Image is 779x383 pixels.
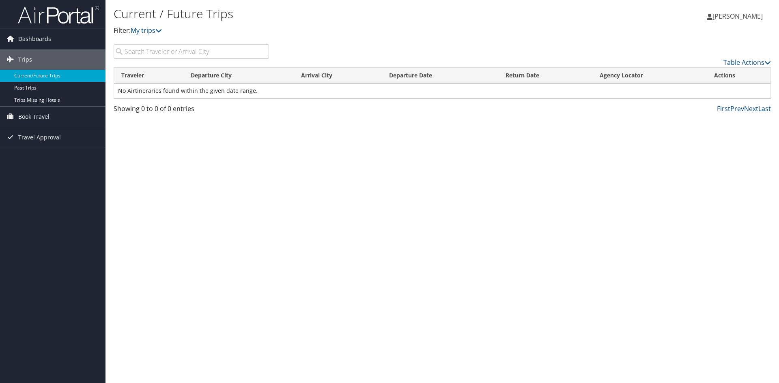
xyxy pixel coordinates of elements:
th: Agency Locator: activate to sort column ascending [592,68,707,83]
a: Prev [730,104,744,113]
td: No Airtineraries found within the given date range. [114,83,770,98]
span: Dashboards [18,29,51,49]
a: [PERSON_NAME] [707,4,771,28]
span: Travel Approval [18,127,61,148]
span: Book Travel [18,107,49,127]
a: Table Actions [723,58,771,67]
a: Last [758,104,771,113]
th: Departure Date: activate to sort column descending [382,68,498,83]
p: Filter: [114,26,552,36]
th: Arrival City: activate to sort column ascending [294,68,382,83]
th: Actions [707,68,770,83]
h1: Current / Future Trips [114,5,552,22]
span: Trips [18,49,32,70]
th: Traveler: activate to sort column ascending [114,68,183,83]
a: Next [744,104,758,113]
th: Return Date: activate to sort column ascending [498,68,592,83]
a: First [717,104,730,113]
span: [PERSON_NAME] [712,12,763,21]
th: Departure City: activate to sort column ascending [183,68,294,83]
a: My trips [131,26,162,35]
img: airportal-logo.png [18,5,99,24]
input: Search Traveler or Arrival City [114,44,269,59]
div: Showing 0 to 0 of 0 entries [114,104,269,118]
